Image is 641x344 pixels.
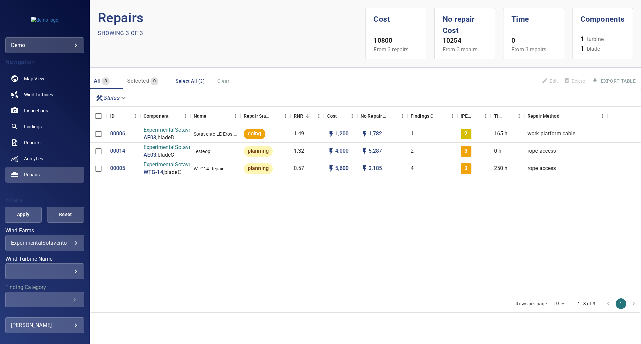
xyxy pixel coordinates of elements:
[511,8,556,25] h1: Time
[5,256,84,262] label: Wind Turbine Name
[110,130,126,138] p: 00006
[337,111,346,121] button: Sort
[551,299,567,308] div: 10
[190,107,240,125] div: Name
[244,165,273,172] span: planning
[335,165,349,172] p: 5,600
[411,130,414,138] p: 1
[303,111,312,121] button: Sort
[374,8,418,25] h1: Cost
[180,111,190,121] button: Menu
[411,107,438,125] div: Findings Count
[240,107,290,125] div: Repair Status
[144,134,157,142] p: AE03
[5,87,84,103] a: windturbines noActive
[324,107,357,125] div: Cost
[144,169,163,176] a: WTG-14
[5,235,84,251] div: Wind Farms
[206,111,216,121] button: Sort
[271,111,280,121] button: Sort
[156,134,174,142] p: , bladeB
[194,107,207,125] div: Name
[294,130,304,138] p: 1.49
[5,207,42,223] button: Apply
[515,300,548,307] p: Rows per page:
[464,147,467,155] p: 3
[327,165,335,173] svg: Auto cost
[294,165,304,172] p: 0.57
[5,119,84,135] a: findings noActive
[461,107,471,125] div: [PERSON_NAME]
[5,135,84,151] a: reports noActive
[374,46,408,53] span: From 3 repairs
[411,147,414,155] p: 2
[294,147,304,155] p: 1.32
[335,147,349,155] p: 4,000
[290,107,324,125] div: RNR
[24,139,40,146] span: Reports
[144,161,199,169] p: ExperimentalSotavento
[98,29,143,37] p: Showing 3 of 3
[110,107,115,125] div: ID
[327,130,335,138] svg: Auto cost
[244,147,273,155] span: planning
[560,111,569,121] button: Sort
[31,17,58,23] img: demo-logo
[514,111,524,121] button: Menu
[505,111,514,121] button: Sort
[230,111,240,121] button: Menu
[369,165,382,172] p: 3,185
[438,111,447,121] button: Sort
[524,107,608,125] div: Repair Method
[388,111,397,121] button: Sort
[511,36,556,46] p: 0
[494,130,508,138] p: 165 h
[481,111,491,121] button: Menu
[527,107,560,125] div: Repair Method
[144,151,157,159] p: AE03
[464,130,467,138] p: 2
[110,147,126,155] a: 00014
[110,165,126,172] a: 00005
[5,103,84,119] a: inspections noActive
[11,320,78,331] div: [PERSON_NAME]
[494,165,508,172] p: 250 h
[5,37,84,53] div: demo
[494,147,501,155] p: 0 h
[327,147,335,155] svg: Auto cost
[94,78,100,84] span: All
[98,8,366,28] p: Repairs
[411,165,414,172] p: 4
[369,147,382,155] p: 5,287
[13,210,33,219] span: Apply
[173,75,207,87] button: Select All (3)
[163,169,181,176] p: , bladeC
[5,151,84,167] a: analytics noActive
[457,107,491,125] div: Max Severity
[511,46,546,53] span: From 3 repairs
[361,147,369,155] svg: Auto impact
[587,35,604,43] span: turbine
[407,107,457,125] div: Findings Count
[314,111,324,121] button: Menu
[581,44,584,54] p: 1
[357,107,407,125] div: No Repair Cost
[244,107,271,125] div: Repair Status
[144,126,199,134] p: ExperimentalSotavento
[194,131,237,137] div: Sotavento LE Erosion Campaign
[347,111,357,121] button: Menu
[102,77,110,85] span: 3
[327,107,337,125] div: The base labour and equipment costs to repair the finding. Does not include the loss of productio...
[115,111,124,121] button: Sort
[144,107,169,125] div: Component
[5,71,84,87] a: map noActive
[5,285,84,290] label: Finding Category
[24,155,43,162] span: Analytics
[397,111,407,121] button: Menu
[598,111,608,121] button: Menu
[527,130,576,138] p: work platform cable
[5,263,84,279] div: Wind Turbine Name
